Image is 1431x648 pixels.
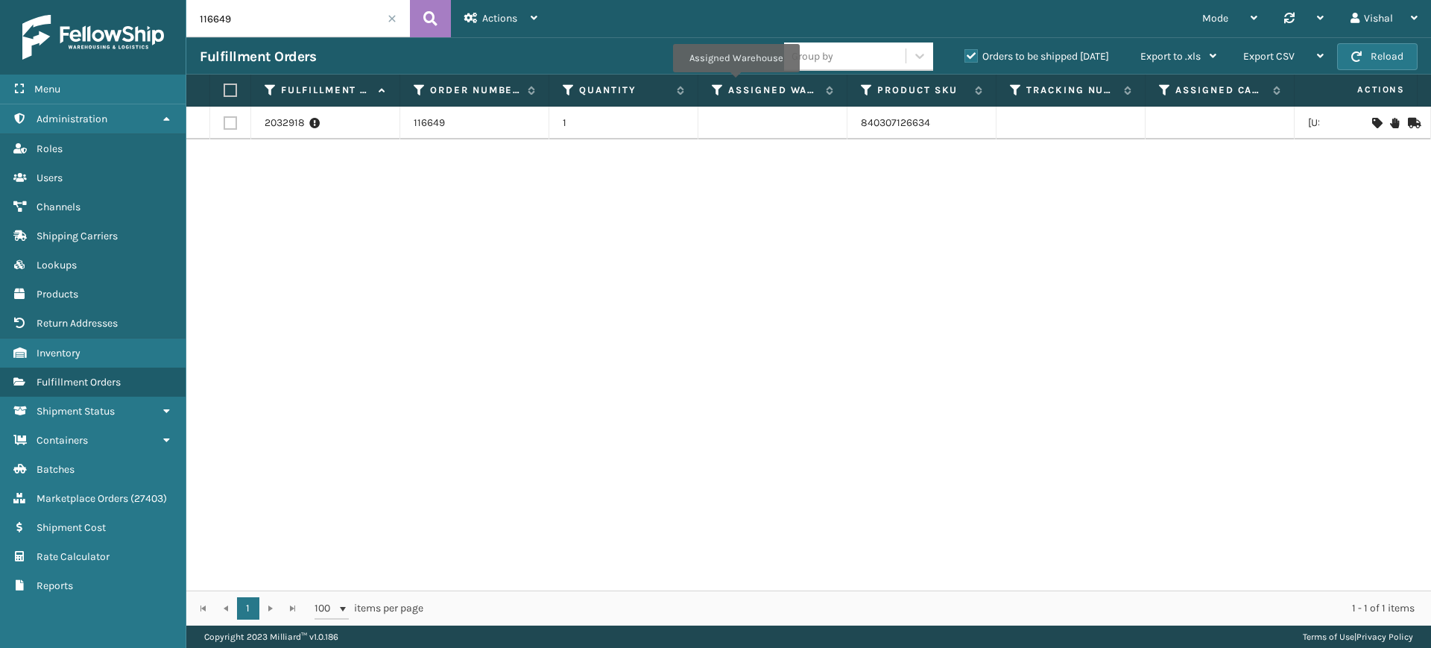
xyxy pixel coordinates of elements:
span: Actions [482,12,517,25]
label: Assigned Warehouse [728,84,818,97]
label: Fulfillment Order Id [281,84,371,97]
label: Tracking Number [1026,84,1116,97]
span: ( 27403 ) [130,492,167,505]
a: 1 [237,597,259,620]
span: Export to .xls [1140,50,1201,63]
i: Mark as Shipped [1408,118,1417,128]
label: Quantity [579,84,669,97]
span: Shipping Carriers [37,230,118,242]
label: Assigned Carrier Service [1175,84,1266,97]
span: Fulfillment Orders [37,376,121,389]
a: 840307126634 [861,116,930,129]
a: Terms of Use [1303,632,1354,642]
label: Order Number [430,84,520,97]
label: Product SKU [877,84,967,97]
span: Users [37,172,63,184]
div: | [1303,626,1413,648]
span: Actions [1310,78,1414,102]
span: Export CSV [1243,50,1295,63]
button: Reload [1337,43,1418,70]
span: Menu [34,83,60,95]
i: On Hold [1390,118,1399,128]
span: Batches [37,463,75,476]
div: Group by [792,48,833,64]
td: 1 [549,107,698,139]
span: Mode [1202,12,1228,25]
span: Lookups [37,259,77,271]
a: 2032918 [265,116,305,130]
span: Products [37,288,78,301]
span: 100 [315,601,337,616]
span: Channels [37,201,80,213]
h3: Fulfillment Orders [200,48,316,66]
label: Orders to be shipped [DATE] [964,50,1109,63]
p: Copyright 2023 Milliard™ v 1.0.186 [204,626,338,648]
img: logo [22,15,164,60]
i: Assign Carrier and Warehouse [1372,118,1381,128]
span: Reports [37,579,73,592]
span: Shipment Status [37,405,115,418]
span: Roles [37,142,63,155]
span: Return Addresses [37,317,118,330]
span: Inventory [37,347,80,359]
span: Shipment Cost [37,521,106,534]
span: Rate Calculator [37,550,110,563]
span: Containers [37,434,88,447]
a: Privacy Policy [1356,632,1413,642]
span: Administration [37,113,107,125]
span: items per page [315,597,423,620]
div: 1 - 1 of 1 items [444,601,1415,616]
span: Marketplace Orders [37,492,128,505]
a: 116649 [414,116,445,130]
